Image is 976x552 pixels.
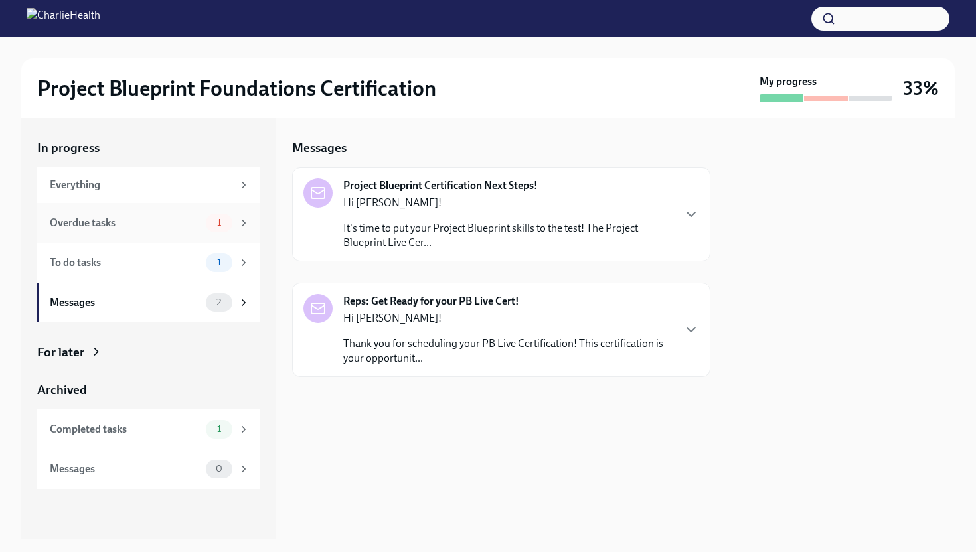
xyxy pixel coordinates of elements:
span: 1 [209,218,229,228]
a: Archived [37,381,260,399]
a: Everything [37,167,260,203]
div: Everything [50,178,232,192]
a: In progress [37,139,260,157]
a: Messages0 [37,449,260,489]
div: For later [37,344,84,361]
h3: 33% [903,76,939,100]
span: 1 [209,424,229,434]
strong: Project Blueprint Certification Next Steps! [343,178,538,193]
a: To do tasks1 [37,243,260,283]
span: 0 [208,464,230,474]
a: Completed tasks1 [37,409,260,449]
strong: Reps: Get Ready for your PB Live Cert! [343,294,519,309]
p: Thank you for scheduling your PB Live Certification! This certification is your opportunit... [343,336,673,366]
h2: Project Blueprint Foundations Certification [37,75,436,102]
div: Overdue tasks [50,216,201,230]
span: 1 [209,257,229,267]
div: To do tasks [50,255,201,270]
div: Completed tasks [50,422,201,437]
p: Hi [PERSON_NAME]! [343,196,673,210]
p: Hi [PERSON_NAME]! [343,311,673,326]
img: CharlieHealth [27,8,100,29]
p: It's time to put your Project Blueprint skills to the test! The Project Blueprint Live Cer... [343,221,673,250]
a: For later [37,344,260,361]
a: Messages2 [37,283,260,322]
span: 2 [208,297,229,307]
a: Overdue tasks1 [37,203,260,243]
h5: Messages [292,139,347,157]
div: Messages [50,462,201,476]
div: Messages [50,295,201,310]
strong: My progress [760,74,817,89]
